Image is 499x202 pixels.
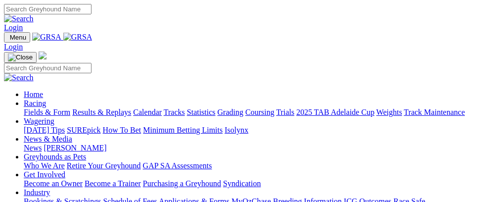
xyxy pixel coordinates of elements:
img: logo-grsa-white.png [39,51,46,59]
input: Search [4,4,91,14]
a: Login [4,23,23,32]
a: [DATE] Tips [24,126,65,134]
div: Get Involved [24,179,495,188]
button: Toggle navigation [4,32,30,43]
a: News [24,144,42,152]
a: Trials [276,108,294,116]
a: Racing [24,99,46,107]
a: Syndication [223,179,261,188]
img: Close [8,53,33,61]
a: Weights [376,108,402,116]
a: Purchasing a Greyhound [143,179,221,188]
a: Results & Replays [72,108,131,116]
input: Search [4,63,91,73]
a: Greyhounds as Pets [24,152,86,161]
a: GAP SA Assessments [143,161,212,170]
a: Fields & Form [24,108,70,116]
a: [PERSON_NAME] [44,144,106,152]
div: Greyhounds as Pets [24,161,495,170]
img: Search [4,73,34,82]
a: Isolynx [225,126,248,134]
a: Become an Owner [24,179,83,188]
div: Wagering [24,126,495,135]
a: Grading [218,108,243,116]
span: Menu [10,34,26,41]
button: Toggle navigation [4,52,37,63]
a: Tracks [164,108,185,116]
a: How To Bet [103,126,141,134]
a: Statistics [187,108,216,116]
div: News & Media [24,144,495,152]
a: Coursing [245,108,274,116]
img: Search [4,14,34,23]
a: Track Maintenance [404,108,465,116]
a: 2025 TAB Adelaide Cup [296,108,374,116]
a: Retire Your Greyhound [67,161,141,170]
a: News & Media [24,135,72,143]
a: Calendar [133,108,162,116]
img: GRSA [32,33,61,42]
a: Login [4,43,23,51]
a: Minimum Betting Limits [143,126,223,134]
a: Industry [24,188,50,197]
a: Get Involved [24,170,65,179]
a: Home [24,90,43,99]
a: Who We Are [24,161,65,170]
img: GRSA [63,33,92,42]
a: SUREpick [67,126,100,134]
a: Become a Trainer [85,179,141,188]
a: Wagering [24,117,54,125]
div: Racing [24,108,495,117]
